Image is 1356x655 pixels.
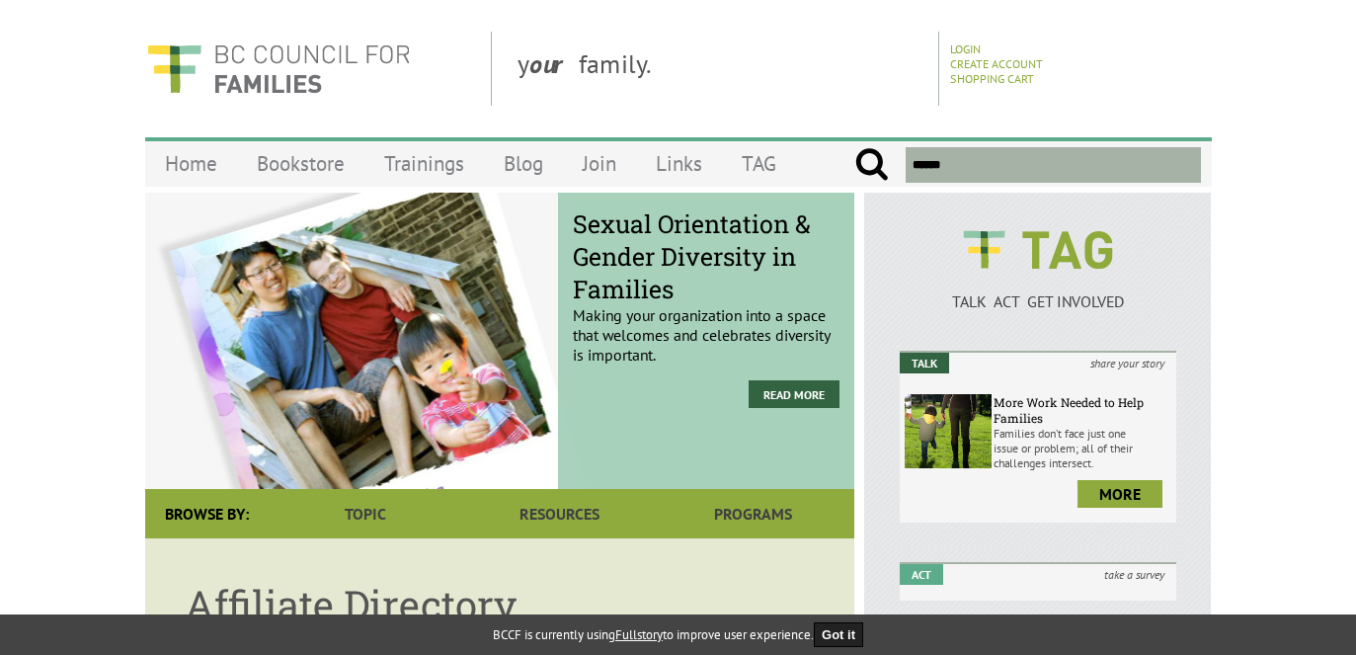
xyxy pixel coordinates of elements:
a: Blog [484,140,563,187]
a: Links [636,140,722,187]
img: BCCF's TAG Logo [949,212,1127,287]
em: Talk [900,353,949,373]
a: Topic [269,489,462,538]
div: Browse By: [145,489,269,538]
span: Sexual Orientation & Gender Diversity in Families [573,207,839,305]
a: TAG [722,140,796,187]
i: share your story [1078,353,1176,373]
a: Trainings [364,140,484,187]
h1: Affiliate Directory [185,578,815,630]
h6: More Work Needed to Help Families [994,394,1171,426]
a: Join [563,140,636,187]
a: Home [145,140,237,187]
a: Login [950,41,981,56]
a: Read More [749,380,839,408]
input: Submit [854,147,889,183]
a: Programs [656,489,849,538]
a: Fullstory [615,626,663,643]
a: Bookstore [237,140,364,187]
strong: our [529,47,579,80]
p: TALK ACT GET INVOLVED [900,291,1177,311]
em: Act [900,564,943,585]
a: Create Account [950,56,1043,71]
a: Shopping Cart [950,71,1034,86]
div: y family. [502,32,939,106]
p: Families don’t face just one issue or problem; all of their challenges intersect. [994,426,1171,470]
a: more [1077,480,1162,508]
button: Got it [814,622,863,647]
img: BC Council for FAMILIES [145,32,412,106]
a: Resources [462,489,656,538]
a: TALK ACT GET INVOLVED [900,272,1177,311]
i: take a survey [1092,564,1176,585]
